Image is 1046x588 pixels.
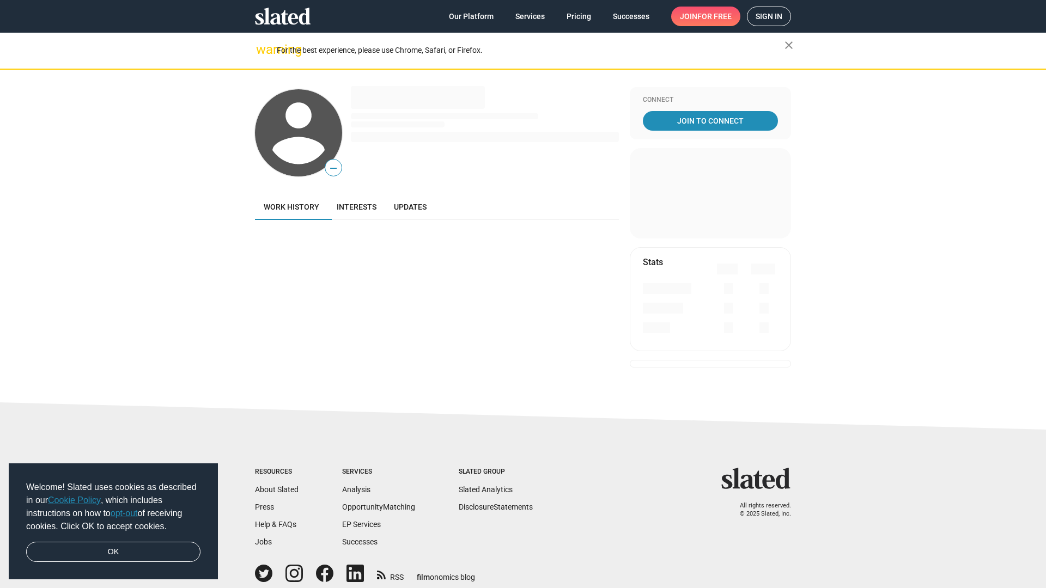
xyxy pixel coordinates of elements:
[325,161,342,175] span: —
[255,537,272,546] a: Jobs
[255,503,274,511] a: Press
[671,7,740,26] a: Joinfor free
[342,485,370,494] a: Analysis
[277,43,784,58] div: For the best experience, please use Chrome, Safari, or Firefox.
[342,468,415,476] div: Services
[449,7,494,26] span: Our Platform
[337,203,376,211] span: Interests
[342,520,381,529] a: EP Services
[697,7,732,26] span: for free
[255,520,296,529] a: Help & FAQs
[645,111,776,131] span: Join To Connect
[255,468,299,476] div: Resources
[417,563,475,583] a: filmonomics blog
[643,111,778,131] a: Join To Connect
[756,7,782,26] span: Sign in
[328,194,385,220] a: Interests
[385,194,435,220] a: Updates
[255,485,299,494] a: About Slated
[342,537,378,546] a: Successes
[26,481,200,533] span: Welcome! Slated uses cookies as described in our , which includes instructions on how to of recei...
[48,495,101,505] a: Cookie Policy
[26,542,200,562] a: dismiss cookie message
[507,7,554,26] a: Services
[728,502,791,518] p: All rights reserved. © 2025 Slated, Inc.
[558,7,600,26] a: Pricing
[613,7,649,26] span: Successes
[680,7,732,26] span: Join
[567,7,591,26] span: Pricing
[459,485,513,494] a: Slated Analytics
[377,566,404,583] a: RSS
[255,194,328,220] a: Work history
[459,468,533,476] div: Slated Group
[111,509,138,518] a: opt-out
[515,7,545,26] span: Services
[459,503,533,511] a: DisclosureStatements
[9,463,218,580] div: cookieconsent
[440,7,502,26] a: Our Platform
[643,96,778,105] div: Connect
[342,503,415,511] a: OpportunityMatching
[643,256,663,268] mat-card-title: Stats
[782,39,795,52] mat-icon: close
[604,7,658,26] a: Successes
[394,203,427,211] span: Updates
[747,7,791,26] a: Sign in
[256,43,269,56] mat-icon: warning
[417,573,430,581] span: film
[264,203,319,211] span: Work history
